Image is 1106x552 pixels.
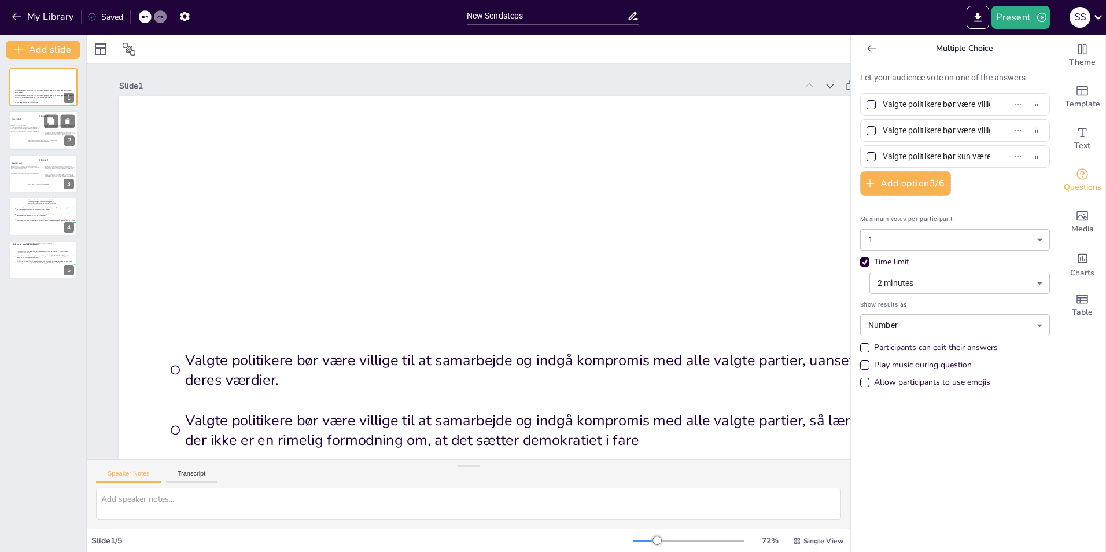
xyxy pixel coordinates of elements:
div: 1 [9,68,78,106]
span: Hvordan sikres lokal demokratisk handlekraft og tilpasning til borgernes behov, samtidig med at n... [28,182,57,185]
button: Add option3/6 [860,171,951,196]
div: 4 [64,222,74,233]
div: Play music during question [860,359,972,371]
span: Kontekst: [12,161,23,165]
div: Participants can edit their answers [860,342,998,354]
div: Time limit [874,256,909,268]
div: Saved [87,12,123,23]
span: Ja, EU skal starte forhandlingerne om medlemskab for Ukraine og Moldova – med eller uden [GEOGRAP... [17,250,76,253]
div: 72 % [756,535,784,546]
span: Magtudredningen 2.0 peger på, at forskydninger mellem beslutningsmotoren og ansvarsplaceringen gø... [10,122,40,126]
div: Slide 1 / 5 [91,535,633,546]
div: Change the overall theme [1059,35,1105,76]
div: Add ready made slides [1059,76,1105,118]
span: Kommuner bør have mindre råderum til at prioritere og tilrettelægge velfærdsopgaver –hvis det med... [17,213,76,216]
span: Position [122,42,136,56]
button: My Library [9,8,79,26]
span: Kommuner bør have større råderum til at prioritere og tilrettelægge velfærdsopgaver – også selvom... [17,207,76,211]
span: Og for at være teknisk og mangle gennemsigtighed i en grad, hvor det virker fremmedgørende: "Men ... [45,131,76,135]
button: Present [991,6,1049,29]
span: Text [1074,139,1090,152]
div: 3 [64,179,74,189]
div: Add images, graphics, shapes or video [1059,201,1105,243]
span: På den ene side er decentralisering en grundpille i det danske velfærdssystem, hvor kommunerne ha... [11,171,40,176]
span: Theme [1069,56,1096,69]
span: Valgte politikere bør være villige til at samarbejde og indgå kompromis med alle valgte partier, ... [15,90,74,93]
button: Speaker Notes [96,470,161,483]
div: 1 [860,229,1050,251]
button: Duplicate Slide [44,115,58,128]
div: Add text boxes [1059,118,1105,160]
span: Dilemma: Skal EU starte første forhandlingsrunde om EU-medlemskab for Ukraine og [GEOGRAPHIC_DATA]? [26,242,53,245]
span: Hvordan sikres lokal demokratisk handlekraft og tilpasning til borgernes behov, samtidig med at n... [28,199,56,206]
span: Valgte politikere bør være villige til at samarbejde og indgå kompromis med alle valgte partier, ... [15,95,74,98]
input: Option 2 [883,122,990,139]
span: Den statslige styring kritiseres for dels at være blevet et mål i sig selv: "[…] budgetloven er j... [45,164,75,171]
span: Template [1065,98,1100,111]
div: Slide 1 [101,323,749,542]
button: Delete Slide [61,115,75,128]
div: Time limit [860,256,1050,268]
div: Get real-time input from your audience [1059,160,1105,201]
div: Add a table [1059,285,1105,326]
span: Og for at være teknisk og mangle gennemsigtighed i en grad, hvor det virker fremmedgørende: "Men ... [45,174,75,178]
span: Dette skaber et grundlæggende dilemma: [28,139,44,140]
span: Show results as [860,300,1050,310]
div: 2 [9,111,78,150]
div: Allow participants to use emojis [860,377,990,388]
span: Charts [1070,267,1094,279]
span: Valgte politikere bør være villige til at samarbejde og indgå kompromis med alle valgte partier, ... [107,13,778,264]
span: Table [1072,306,1093,319]
p: Multiple Choice [881,35,1048,62]
div: Add charts and graphs [1059,243,1105,285]
span: Dette skaber et grundlæggende dilemma: [28,182,43,183]
span: Media [1071,223,1094,235]
input: Insert title [467,8,628,24]
span: Questions [1064,181,1101,194]
div: Layout [91,40,110,58]
span: EU skal holde strengt fast i at optagelsesprocessen er merit-baseret, og at man ikke kan accelere... [17,260,76,264]
div: 5 [64,265,74,275]
button: S S [1070,6,1090,29]
div: 2 [64,136,75,146]
span: Single View [803,536,843,546]
span: Dilema 2 [39,159,48,162]
div: S S [1070,7,1090,28]
span: Maximum votes per participant [860,214,1050,224]
div: Participants can edit their answers [874,342,998,354]
span: Magtudredningen 2.0 peger på, at forskydninger mellem beslutningsmotoren og ansvarsplaceringen gø... [11,164,40,169]
span: Ask your question here... [13,242,40,246]
span: På den ene side er decentralisering en grundpille i det danske velfærdssystem, hvor kommunerne ha... [10,127,39,133]
input: Option 3 [883,148,990,165]
button: Export to PowerPoint [967,6,989,29]
div: 1 [64,93,74,103]
span: Dilema 2 [39,115,49,119]
span: Hvordan sikres lokal demokratisk handlekraft og tilpasning til borgernes behov, samtidig med at n... [28,139,57,142]
p: Let your audience vote on one of the answers [860,72,1050,84]
div: Allow participants to use emojis [874,377,990,388]
span: Kontekst: [12,118,22,122]
div: Number [860,314,1050,336]
span: EU må tilbyde en mellemløsning (feks. ’gradual integration’) til [GEOGRAPHIC_DATA] og Moldova med... [17,255,76,259]
button: Transcript [166,470,217,483]
div: 3 [9,154,78,193]
div: Play music during question [874,359,972,371]
div: 5 [9,241,78,279]
button: Add slide [6,41,80,59]
span: Valgte politikere bør kun være villige til at samarbejde og indgå kompromisser med partier, der t... [15,100,74,104]
span: Kommuner bør have uændret råderum (status quo) i forhold til at prioritere og tilrettelægge velfæ... [17,219,76,222]
input: Option 1 [883,96,990,113]
div: 4 [9,197,78,235]
div: 2 minutes [869,273,1050,294]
